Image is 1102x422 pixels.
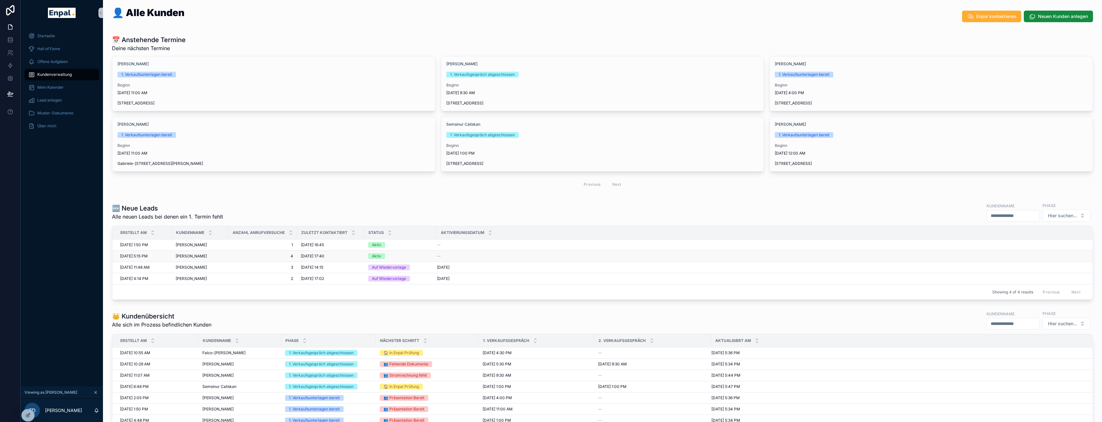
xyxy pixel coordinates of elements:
span: [DATE] 4:14 PM [120,276,148,281]
a: [DATE] 6:48 PM [120,384,195,389]
span: [PERSON_NAME] [176,254,207,259]
span: Status [368,230,384,235]
span: [DATE] 9:30 AM [483,373,511,378]
a: [DATE] 10:29 AM [120,362,195,367]
a: Über mich [24,120,99,132]
span: [PERSON_NAME] [176,276,207,281]
a: [DATE] 5:36 PM [711,350,1084,355]
span: [DATE] 9:30 AM [446,90,759,95]
span: Alle sich im Prozess befindlichen Kunden [112,321,211,328]
div: 1. Verkaufsgespräch abgeschlossen [450,72,515,77]
span: Enpal kontaktieren [976,13,1016,20]
a: [DATE] 1:00 PM [483,384,590,389]
span: [DATE] 11:00 AM [117,90,430,95]
a: [DATE] 1:00 PM [598,384,707,389]
a: 3 [232,265,293,270]
span: Offene Aufgaben [37,59,68,64]
span: 1. Verkaufsgespräch [483,338,529,343]
a: 1. Verkaufsunterlagen bereit [285,406,372,412]
div: 1. Verkaufsgespräch abgeschlossen [450,132,515,138]
span: Aktivierungsdatum [441,230,484,235]
a: [DATE] 5:36 PM [711,395,1084,400]
a: [DATE] [437,265,1084,270]
h1: 👤 Alle Kunden [112,8,184,17]
a: [PERSON_NAME] [202,395,277,400]
span: [PERSON_NAME] [446,61,477,67]
span: Hier suchen... [1048,212,1077,219]
div: 🏠 In Enpal Prüfung [384,350,419,356]
span: [PERSON_NAME] [202,362,234,367]
a: [DATE] 5:30 PM [483,362,590,367]
label: Kundenname [986,311,1014,317]
span: [DATE] 5:34 PM [711,362,740,367]
label: Kundenname [986,203,1014,209]
span: [DATE] 17:40 [301,254,324,259]
div: 1. Verkaufsgespräch abgeschlossen [289,384,354,390]
div: 1. Verkaufsunterlagen bereit [289,406,340,412]
div: Aktiv [372,253,381,259]
span: [PERSON_NAME] [176,242,207,247]
a: [DATE] 1:50 PM [120,407,195,412]
span: Mein Kalender [37,85,64,90]
span: Deine nächsten Termine [112,44,186,52]
a: 👥 Stromrechnung fehlt [380,373,475,378]
a: Muster-Dokumente [24,107,99,119]
span: Nächster Schritt [380,338,419,343]
span: [DATE] 1:00 PM [483,384,511,389]
span: [DATE] 9:30 AM [598,362,627,367]
span: Beginn [117,143,430,148]
label: Phase [1042,310,1056,316]
span: [DATE] 4:00 PM [775,90,1088,95]
span: [DATE] 4:00 PM [483,395,512,400]
div: 1. Verkaufsgespräch abgeschlossen [289,350,354,356]
a: -- [437,242,1084,247]
span: -- [437,254,441,259]
a: [DATE] 5:34 PM [711,407,1084,412]
a: Kundenverwaltung [24,69,99,80]
span: Beginn [446,143,759,148]
span: [DATE] 5:47 PM [711,384,740,389]
a: [DATE] 11:00 AM [483,407,590,412]
a: 🏠 In Enpal Prüfung [380,384,475,390]
span: -- [598,350,602,355]
div: Auf Wiedervorlage [372,276,406,282]
a: Aktiv [368,242,433,248]
a: [DATE] 9:30 AM [598,362,707,367]
span: Gabriele-[STREET_ADDRESS][PERSON_NAME] [117,161,430,166]
span: Phase [285,338,299,343]
a: [DATE] 10:55 AM [120,350,195,355]
span: [DATE] 10:55 AM [120,350,150,355]
span: Showing 4 of 4 results [992,290,1033,295]
a: 👥 Präsentation Bereit [380,406,475,412]
a: [DATE] 9:30 AM [483,373,590,378]
span: [PERSON_NAME] [117,122,149,127]
span: [DATE] 12:00 AM [775,151,1088,156]
a: 1. Verkaufsgespräch abgeschlossen [285,373,372,378]
span: Hall of Fame [37,46,60,51]
a: -- [598,373,707,378]
span: [STREET_ADDRESS] [446,161,759,166]
a: Falco-[PERSON_NAME] [202,350,277,355]
a: [DATE] 5:34 PM [711,362,1084,367]
label: Phase [1042,202,1056,208]
span: Kundenname [176,230,204,235]
a: [DATE] 5:44 PM [711,373,1084,378]
span: Lead anlegen [37,98,62,103]
span: [DATE] 11:00 AM [483,407,513,412]
span: [DATE] 5:36 PM [711,350,740,355]
div: 👥 Fehlende Dokumente [384,361,428,367]
span: Semsinur Caliskan [202,384,236,389]
a: Hall of Fame [24,43,99,55]
span: Semsinur Caliskan [446,122,480,127]
a: [DATE] 4:14 PM [120,276,168,281]
a: [PERSON_NAME] [176,254,225,259]
a: 1. Verkaufsgespräch abgeschlossen [285,384,372,390]
span: Erstellt Am [120,230,147,235]
span: [PERSON_NAME] [202,395,234,400]
a: Lead anlegen [24,94,99,106]
span: [DATE] 5:44 PM [711,373,740,378]
button: Select Button [1042,318,1090,330]
div: 1. Verkaufsunterlagen bereit [121,72,172,77]
a: Auf Wiedervorlage [368,265,433,270]
a: -- [437,254,1084,259]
